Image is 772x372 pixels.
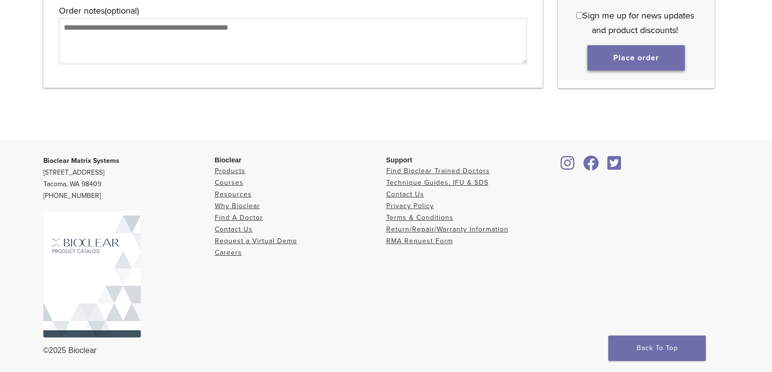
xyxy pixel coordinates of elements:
label: Order notes [59,3,525,18]
a: Why Bioclear [215,202,260,210]
a: Return/Repair/Warranty Information [386,225,508,233]
a: Terms & Conditions [386,213,453,222]
a: Bioclear [580,161,603,171]
a: Find A Doctor [215,213,263,222]
a: Contact Us [386,190,424,198]
a: Privacy Policy [386,202,434,210]
a: Request a Virtual Demo [215,237,297,245]
span: Support [386,156,413,164]
a: Back To Top [608,336,706,361]
a: Careers [215,248,242,257]
a: RMA Request Form [386,237,453,245]
span: (optional) [105,5,139,16]
span: Bioclear [215,156,242,164]
span: Sign me up for news updates and product discounts! [583,10,694,35]
input: Sign me up for news updates and product discounts! [576,12,583,18]
p: [STREET_ADDRESS] Tacoma, WA 98409 [PHONE_NUMBER] [43,155,215,202]
img: Bioclear [43,212,141,337]
a: Courses [215,178,244,187]
a: Technique Guides, IFU & SDS [386,178,489,187]
button: Place order [587,45,685,70]
strong: Bioclear Matrix Systems [43,157,119,165]
a: Bioclear [604,161,625,171]
a: Bioclear [558,161,578,171]
a: Products [215,167,245,175]
div: ©2025 Bioclear [43,345,729,356]
a: Contact Us [215,225,253,233]
a: Find Bioclear Trained Doctors [386,167,490,175]
a: Resources [215,190,252,198]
